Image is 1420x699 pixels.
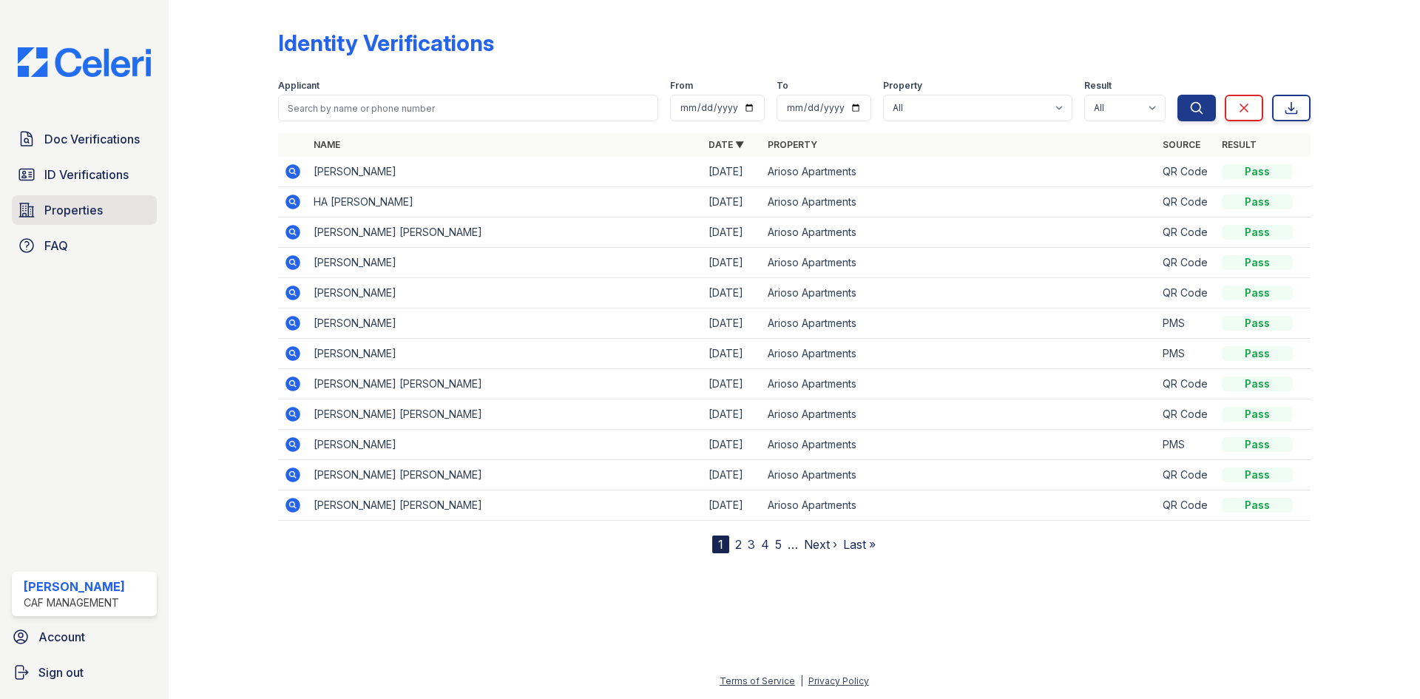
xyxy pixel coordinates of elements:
td: QR Code [1157,369,1216,399]
td: [PERSON_NAME] [PERSON_NAME] [308,490,703,521]
td: [PERSON_NAME] [PERSON_NAME] [308,460,703,490]
td: [PERSON_NAME] [308,430,703,460]
td: Arioso Apartments [762,248,1157,278]
div: | [800,675,803,686]
td: QR Code [1157,460,1216,490]
span: Properties [44,201,103,219]
a: Source [1163,139,1200,150]
td: [DATE] [703,278,762,308]
td: [DATE] [703,339,762,369]
label: Property [883,80,922,92]
div: Pass [1222,498,1293,513]
div: Pass [1222,376,1293,391]
span: Doc Verifications [44,130,140,148]
a: 2 [735,537,742,552]
td: [DATE] [703,187,762,217]
div: Pass [1222,346,1293,361]
td: PMS [1157,430,1216,460]
a: Account [6,622,163,652]
td: [DATE] [703,460,762,490]
div: Pass [1222,195,1293,209]
a: Result [1222,139,1257,150]
a: Last » [843,537,876,552]
td: [DATE] [703,430,762,460]
a: Privacy Policy [808,675,869,686]
td: QR Code [1157,278,1216,308]
div: CAF Management [24,595,125,610]
a: Date ▼ [709,139,744,150]
span: Account [38,628,85,646]
td: [DATE] [703,308,762,339]
td: [PERSON_NAME] [PERSON_NAME] [308,399,703,430]
td: [PERSON_NAME] [308,308,703,339]
td: QR Code [1157,248,1216,278]
div: 1 [712,536,729,553]
a: Name [314,139,340,150]
span: Sign out [38,663,84,681]
td: Arioso Apartments [762,339,1157,369]
label: To [777,80,788,92]
td: QR Code [1157,157,1216,187]
td: [PERSON_NAME] [PERSON_NAME] [308,217,703,248]
a: Properties [12,195,157,225]
a: Next › [804,537,837,552]
div: Pass [1222,407,1293,422]
td: Arioso Apartments [762,308,1157,339]
div: Pass [1222,437,1293,452]
td: [PERSON_NAME] [308,278,703,308]
input: Search by name or phone number [278,95,658,121]
td: Arioso Apartments [762,490,1157,521]
div: Pass [1222,255,1293,270]
div: Identity Verifications [278,30,494,56]
img: CE_Logo_Blue-a8612792a0a2168367f1c8372b55b34899dd931a85d93a1a3d3e32e68fde9ad4.png [6,47,163,77]
td: Arioso Apartments [762,217,1157,248]
a: FAQ [12,231,157,260]
td: PMS [1157,339,1216,369]
a: 5 [775,537,782,552]
a: 3 [748,537,755,552]
td: [DATE] [703,369,762,399]
td: QR Code [1157,187,1216,217]
td: [PERSON_NAME] [308,339,703,369]
td: QR Code [1157,490,1216,521]
span: … [788,536,798,553]
td: [DATE] [703,399,762,430]
td: Arioso Apartments [762,399,1157,430]
a: Doc Verifications [12,124,157,154]
div: Pass [1222,164,1293,179]
td: Arioso Apartments [762,369,1157,399]
td: PMS [1157,308,1216,339]
td: QR Code [1157,217,1216,248]
td: Arioso Apartments [762,157,1157,187]
td: [DATE] [703,217,762,248]
td: Arioso Apartments [762,430,1157,460]
label: Result [1084,80,1112,92]
span: ID Verifications [44,166,129,183]
td: [DATE] [703,248,762,278]
label: Applicant [278,80,319,92]
div: [PERSON_NAME] [24,578,125,595]
td: QR Code [1157,399,1216,430]
div: Pass [1222,467,1293,482]
td: [DATE] [703,490,762,521]
td: HA [PERSON_NAME] [308,187,703,217]
a: ID Verifications [12,160,157,189]
div: Pass [1222,316,1293,331]
td: [PERSON_NAME] [PERSON_NAME] [308,369,703,399]
td: [DATE] [703,157,762,187]
td: Arioso Apartments [762,187,1157,217]
div: Pass [1222,225,1293,240]
td: Arioso Apartments [762,460,1157,490]
td: Arioso Apartments [762,278,1157,308]
td: [PERSON_NAME] [308,248,703,278]
td: [PERSON_NAME] [308,157,703,187]
div: Pass [1222,286,1293,300]
span: FAQ [44,237,68,254]
a: 4 [761,537,769,552]
label: From [670,80,693,92]
a: Sign out [6,658,163,687]
a: Property [768,139,817,150]
a: Terms of Service [720,675,795,686]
